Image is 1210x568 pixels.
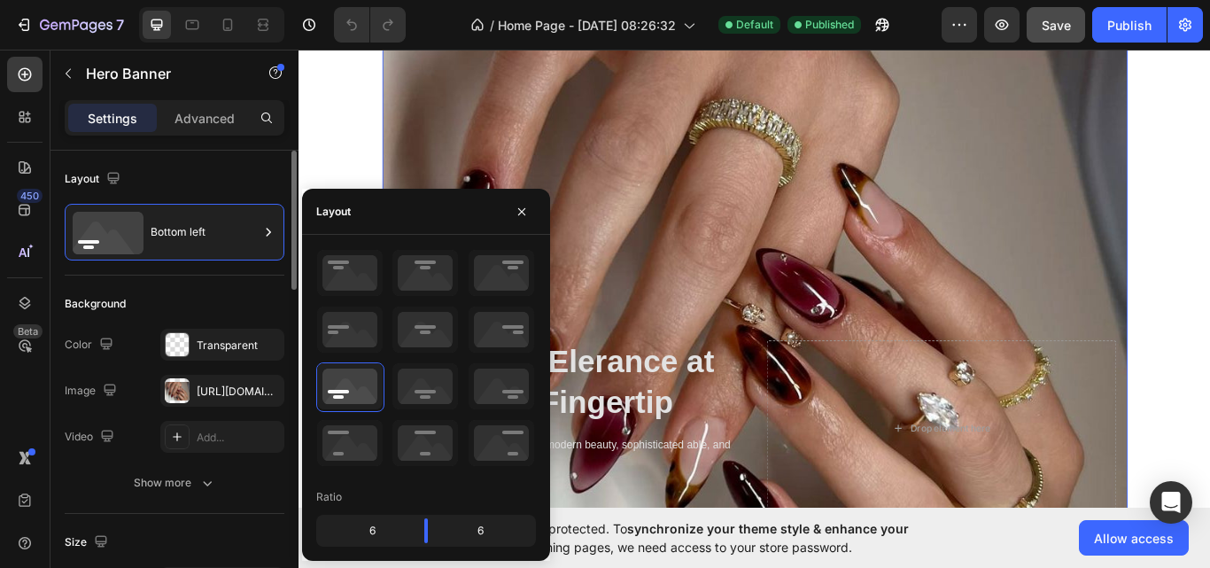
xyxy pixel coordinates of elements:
[1027,7,1085,43] button: Save
[13,324,43,338] div: Beta
[86,63,237,84] p: Hero Banner
[151,212,259,253] div: Bottom left
[7,7,132,43] button: 7
[112,458,516,490] p: Discover salon quality press for modern beauty, sophisticated able, and ready in minutes.
[175,109,235,128] p: Advanced
[412,519,978,556] span: Your page is password protected. To when designing pages, we need access to your store password.
[65,379,120,403] div: Image
[490,16,494,35] span: /
[1079,520,1189,556] button: Allow access
[65,425,118,449] div: Video
[316,204,351,220] div: Layout
[442,518,532,543] div: 6
[134,474,216,492] div: Show more
[116,14,124,35] p: 7
[197,338,280,354] div: Transparent
[111,507,229,551] a: SHOP ALL
[299,45,1210,512] iframe: Design area
[65,167,124,191] div: Layout
[316,489,342,505] div: Ratio
[132,517,207,541] p: SHOP ALL
[17,189,43,203] div: 450
[1092,7,1167,43] button: Publish
[65,467,284,499] button: Show more
[1107,16,1152,35] div: Publish
[320,518,410,543] div: 6
[197,384,280,400] div: [URL][DOMAIN_NAME]
[88,109,137,128] p: Settings
[1042,18,1071,33] span: Save
[1094,529,1174,548] span: Allow access
[111,345,518,443] h2: Effortes Elerance at Your Fingertip
[334,7,406,43] div: Undo/Redo
[498,16,676,35] span: Home Page - [DATE] 08:26:32
[65,296,126,312] div: Background
[65,333,117,357] div: Color
[736,17,773,33] span: Default
[1150,481,1192,524] div: Open Intercom Messenger
[412,521,909,555] span: synchronize your theme style & enhance your experience
[197,430,280,446] div: Add...
[805,17,854,33] span: Published
[65,531,112,555] div: Size
[713,440,807,455] div: Drop element here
